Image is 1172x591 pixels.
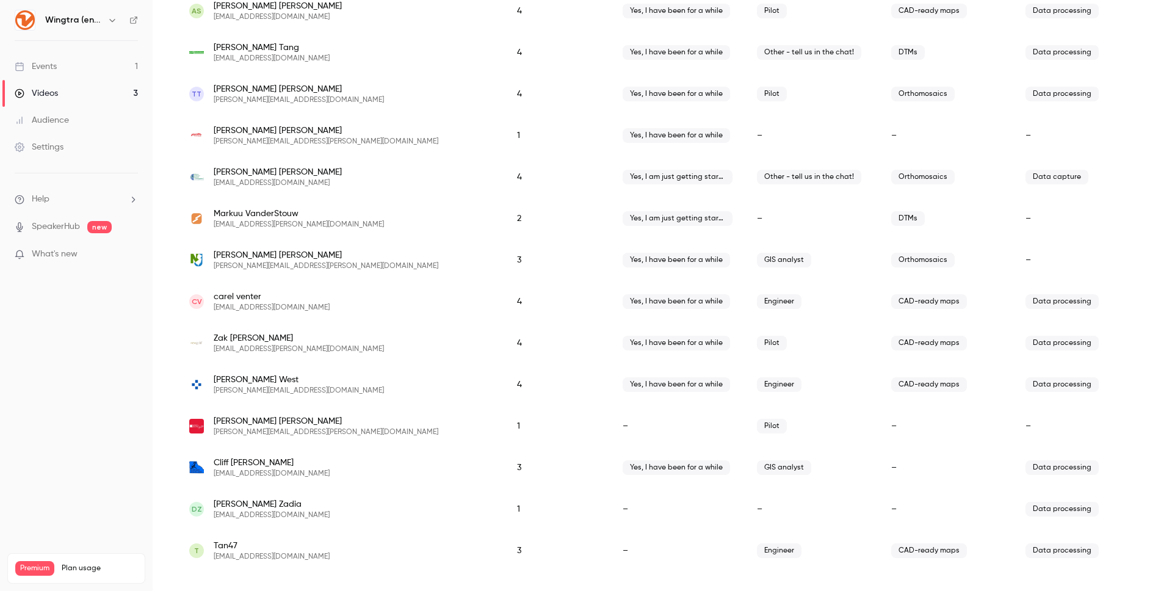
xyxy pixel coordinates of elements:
[15,10,35,30] img: Wingtra (english)
[214,95,384,105] span: [PERSON_NAME][EMAIL_ADDRESS][DOMAIN_NAME]
[62,564,137,573] span: Plan usage
[610,530,745,571] div: –
[1013,198,1148,239] div: –
[505,322,610,364] div: 4
[214,386,384,396] span: [PERSON_NAME][EMAIL_ADDRESS][DOMAIN_NAME]
[505,364,610,405] div: 4
[1013,115,1148,156] div: –
[891,377,967,392] span: CAD-ready maps
[505,156,610,198] div: 4
[891,543,967,558] span: CAD-ready maps
[214,12,342,22] span: [EMAIL_ADDRESS][DOMAIN_NAME]
[757,543,801,558] span: Engineer
[177,239,1148,281] div: molly.vanwieren@dep.nj.gov
[214,42,330,54] span: [PERSON_NAME] Tang
[505,530,610,571] div: 3
[745,198,879,239] div: –
[757,377,801,392] span: Engineer
[610,488,745,530] div: –
[214,220,384,230] span: [EMAIL_ADDRESS][PERSON_NAME][DOMAIN_NAME]
[189,170,204,184] img: map-inc.org
[505,73,610,115] div: 4
[177,198,1148,239] div: mvanderstouw@schnabel-eng.com
[189,45,204,60] img: globaltrak.com.my
[177,156,1148,198] div: rvanderpool@map-inc.org
[1025,460,1099,475] span: Data processing
[15,141,63,153] div: Settings
[1025,294,1099,309] span: Data processing
[15,561,54,576] span: Premium
[1025,502,1099,517] span: Data processing
[891,294,967,309] span: CAD-ready maps
[891,170,955,184] span: Orthomosaics
[879,405,1013,447] div: –
[177,32,1148,73] div: ggtang@globaltrak.com.my
[1025,4,1099,18] span: Data processing
[505,281,610,322] div: 4
[214,208,384,220] span: Markuu VanderStouw
[214,137,438,147] span: [PERSON_NAME][EMAIL_ADDRESS][PERSON_NAME][DOMAIN_NAME]
[214,457,330,469] span: Cliff [PERSON_NAME]
[32,193,49,206] span: Help
[879,447,1013,488] div: –
[1013,405,1148,447] div: –
[214,125,438,137] span: [PERSON_NAME] [PERSON_NAME]
[192,89,201,100] span: TT
[623,170,733,184] span: Yes, I am just getting started
[623,336,730,350] span: Yes, I have been for a while
[214,54,330,63] span: [EMAIL_ADDRESS][DOMAIN_NAME]
[15,114,69,126] div: Audience
[610,405,745,447] div: –
[1025,543,1099,558] span: Data processing
[177,115,1148,156] div: nathan@kieswetter.com
[1025,45,1099,60] span: Data processing
[177,447,1148,488] div: bhcwp@bhcweed.com
[214,427,438,437] span: [PERSON_NAME][EMAIL_ADDRESS][PERSON_NAME][DOMAIN_NAME]
[189,336,204,350] img: newgold.com
[891,4,967,18] span: CAD-ready maps
[745,115,879,156] div: –
[189,419,204,433] img: stvinc.com
[214,415,438,427] span: [PERSON_NAME] [PERSON_NAME]
[623,45,730,60] span: Yes, I have been for a while
[214,498,330,510] span: [PERSON_NAME] Zadia
[45,14,103,26] h6: Wingtra (english)
[1013,239,1148,281] div: –
[879,488,1013,530] div: –
[15,87,58,100] div: Videos
[177,530,1148,571] div: amfield14@gmail.com
[1025,377,1099,392] span: Data processing
[214,344,384,354] span: [EMAIL_ADDRESS][PERSON_NAME][DOMAIN_NAME]
[891,87,955,101] span: Orthomosaics
[623,128,730,143] span: Yes, I have been for a while
[214,469,330,479] span: [EMAIL_ADDRESS][DOMAIN_NAME]
[891,45,925,60] span: DTMs
[505,488,610,530] div: 1
[32,220,80,233] a: SpeakerHub
[214,510,330,520] span: [EMAIL_ADDRESS][DOMAIN_NAME]
[891,336,967,350] span: CAD-ready maps
[623,294,730,309] span: Yes, I have been for a while
[623,253,730,267] span: Yes, I have been for a while
[505,115,610,156] div: 1
[623,211,733,226] span: Yes, I am just getting started
[505,405,610,447] div: 1
[214,303,330,313] span: [EMAIL_ADDRESS][DOMAIN_NAME]
[192,296,202,307] span: cv
[1025,87,1099,101] span: Data processing
[123,249,138,260] iframe: Noticeable Trigger
[757,294,801,309] span: Engineer
[214,249,438,261] span: [PERSON_NAME] [PERSON_NAME]
[32,248,78,261] span: What's new
[891,211,925,226] span: DTMs
[623,4,730,18] span: Yes, I have been for a while
[214,552,330,562] span: [EMAIL_ADDRESS][DOMAIN_NAME]
[757,419,787,433] span: Pilot
[177,405,1148,447] div: lucas.willett@stvinc.com
[879,115,1013,156] div: –
[214,178,342,188] span: [EMAIL_ADDRESS][DOMAIN_NAME]
[757,87,787,101] span: Pilot
[189,128,204,143] img: kieswetter.com
[189,460,204,475] img: bhcweed.com
[1025,336,1099,350] span: Data processing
